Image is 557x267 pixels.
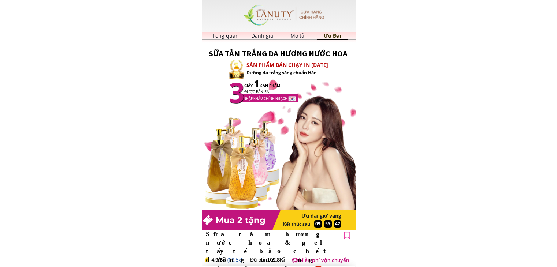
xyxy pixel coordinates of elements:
h3: : [319,220,322,227]
h3: SẢN PHẨM BÁN CHẠY IN [DATE] [246,61,352,69]
h3: Kết thúc sau [283,221,313,227]
h3: Đánh giá [251,32,274,40]
h3: 1 [250,76,263,91]
h3: SỮA TẮM TRẮNG DA HƯƠNG NƯỚC HOA [201,47,355,60]
h3: 3 [222,70,252,114]
h3: Ưu Đãi [321,32,344,40]
h3: Tổng quan [212,32,239,40]
h3: GIÂY SẢN PHẨM [244,83,337,94]
h3: Dưỡng da trắng sáng chuẩn Hàn [246,69,352,76]
h3: Mua 2 tặng 3 [216,214,273,241]
span: ĐƯỢC BÁN RA [244,89,269,94]
h3: : [329,221,332,227]
h3: Ưu đãi giờ vàng [288,213,341,219]
h3: Mô tả [286,32,309,40]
